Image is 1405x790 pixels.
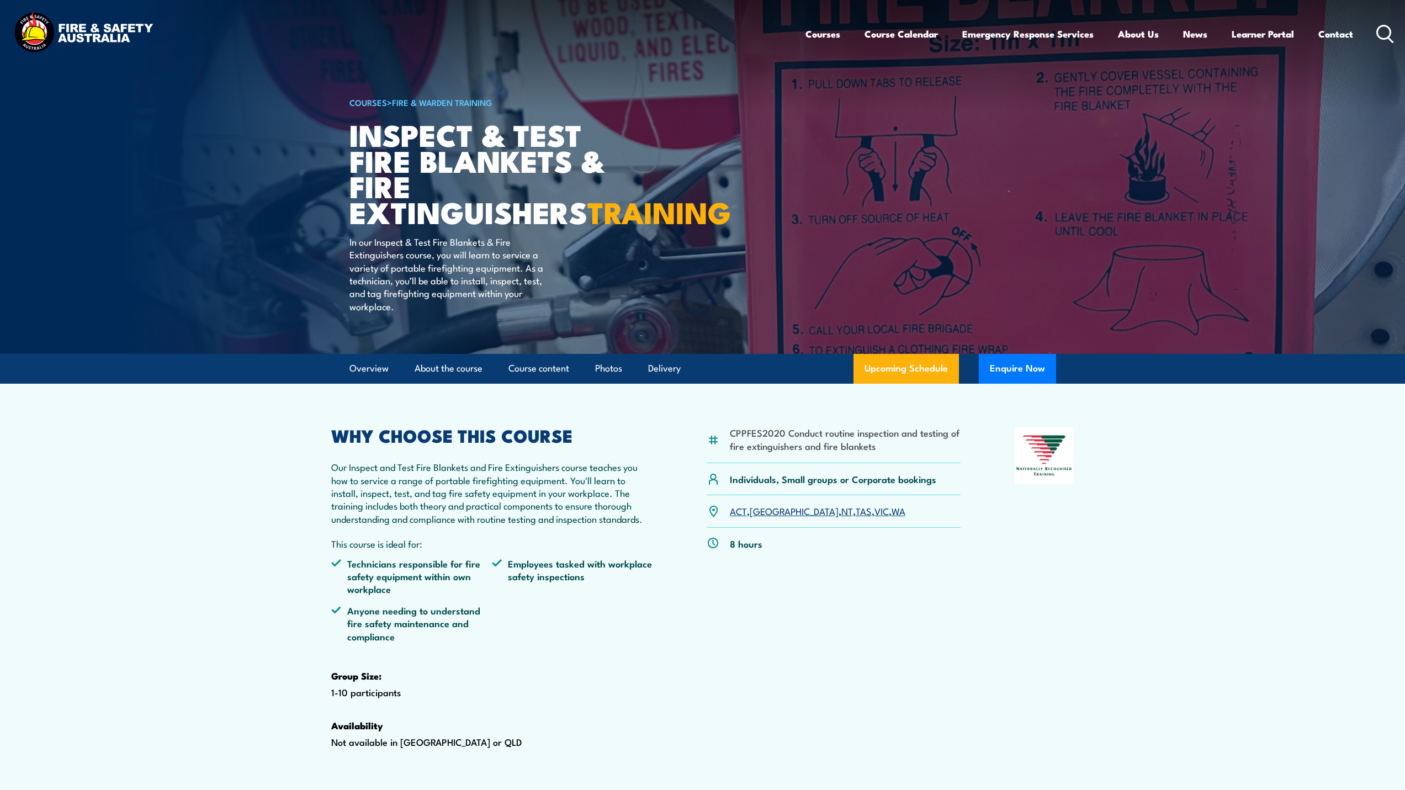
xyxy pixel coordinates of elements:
[856,504,872,517] a: TAS
[331,537,654,550] p: This course is ideal for:
[331,718,383,733] strong: Availability
[349,354,389,383] a: Overview
[587,188,731,234] strong: TRAINING
[1015,427,1074,484] img: Nationally Recognised Training logo.
[730,426,961,452] li: CPPFES2020 Conduct routine inspection and testing of fire extinguishers and fire blankets
[349,121,622,225] h1: Inspect & Test Fire Blankets & Fire Extinguishers
[415,354,483,383] a: About the course
[730,537,762,550] p: 8 hours
[979,354,1056,384] button: Enquire Now
[1183,19,1207,49] a: News
[962,19,1094,49] a: Emergency Response Services
[331,427,654,783] div: 1-10 participants Not available in [GEOGRAPHIC_DATA] or QLD
[892,504,905,517] a: WA
[874,504,889,517] a: VIC
[349,235,551,312] p: In our Inspect & Test Fire Blankets & Fire Extinguishers course, you will learn to service a vari...
[1118,19,1159,49] a: About Us
[805,19,840,49] a: Courses
[648,354,681,383] a: Delivery
[331,557,492,596] li: Technicians responsible for fire safety equipment within own workplace
[349,96,387,108] a: COURSES
[853,354,959,384] a: Upcoming Schedule
[331,669,381,683] strong: Group Size:
[492,557,653,596] li: Employees tasked with workplace safety inspections
[730,505,905,517] p: , , , , ,
[595,354,622,383] a: Photos
[331,460,654,525] p: Our Inspect and Test Fire Blankets and Fire Extinguishers course teaches you how to service a ran...
[1318,19,1353,49] a: Contact
[1232,19,1294,49] a: Learner Portal
[331,427,654,443] h2: WHY CHOOSE THIS COURSE
[841,504,853,517] a: NT
[750,504,839,517] a: [GEOGRAPHIC_DATA]
[392,96,492,108] a: Fire & Warden Training
[865,19,938,49] a: Course Calendar
[730,504,747,517] a: ACT
[730,473,936,485] p: Individuals, Small groups or Corporate bookings
[331,604,492,643] li: Anyone needing to understand fire safety maintenance and compliance
[349,96,622,109] h6: >
[508,354,569,383] a: Course content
